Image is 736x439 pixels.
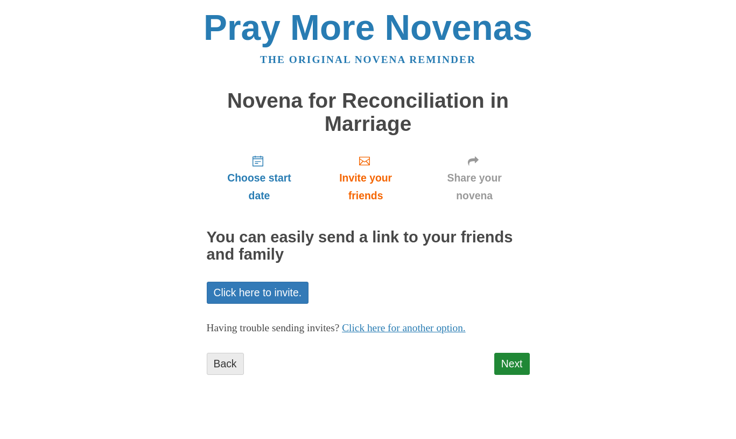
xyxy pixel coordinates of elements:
[430,169,519,205] span: Share your novena
[494,353,530,375] a: Next
[260,54,476,65] a: The original novena reminder
[419,146,530,210] a: Share your novena
[207,146,312,210] a: Choose start date
[207,89,530,135] h1: Novena for Reconciliation in Marriage
[218,169,302,205] span: Choose start date
[207,229,530,263] h2: You can easily send a link to your friends and family
[207,282,309,304] a: Click here to invite.
[312,146,419,210] a: Invite your friends
[342,322,466,333] a: Click here for another option.
[204,8,532,47] a: Pray More Novenas
[207,322,340,333] span: Having trouble sending invites?
[207,353,244,375] a: Back
[323,169,408,205] span: Invite your friends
